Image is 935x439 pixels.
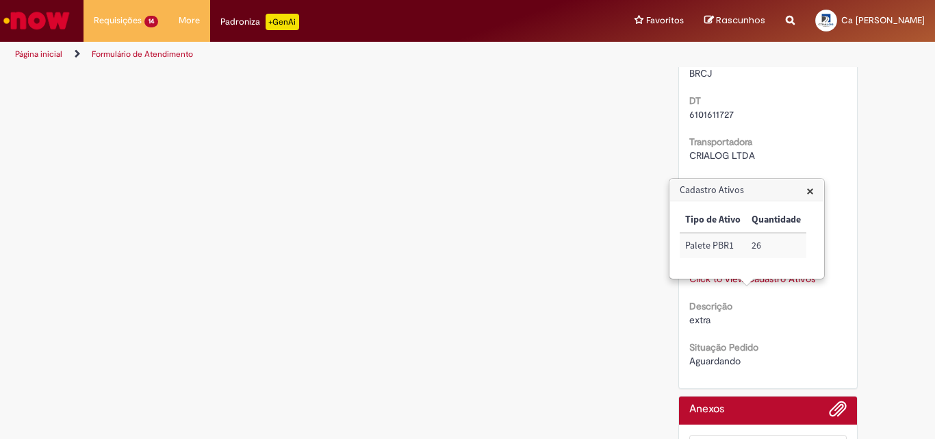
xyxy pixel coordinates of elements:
[716,14,765,27] span: Rascunhos
[144,16,158,27] span: 14
[689,108,734,121] span: 6101611727
[689,273,815,285] a: Click to view Cadastro Ativos
[266,14,299,30] p: +GenAi
[94,14,142,27] span: Requisições
[704,14,765,27] a: Rascunhos
[746,208,806,233] th: Quantidade
[92,49,193,60] a: Formulário de Atendimento
[689,300,732,312] b: Descrição
[689,355,741,367] span: Aguardando
[680,233,746,258] td: Tipo de Ativo: Palete PBR1
[15,49,62,60] a: Página inicial
[806,181,814,200] span: ×
[689,341,758,353] b: Situação Pedido
[689,95,701,107] b: DT
[829,400,847,425] button: Adicionar anexos
[646,14,684,27] span: Favoritos
[179,14,200,27] span: More
[689,136,752,148] b: Transportadora
[689,149,755,162] span: CRIALOG LTDA
[806,184,814,198] button: Close
[670,179,823,201] h3: Cadastro Ativos
[689,403,724,416] h2: Anexos
[746,233,806,258] td: Quantidade: 26
[220,14,299,30] div: Padroniza
[669,178,825,279] div: Cadastro Ativos
[689,314,710,326] span: extra
[680,208,746,233] th: Tipo de Ativo
[689,67,712,79] span: BRCJ
[841,14,925,26] span: Ca [PERSON_NAME]
[689,177,769,189] b: Tipo de solicitação
[10,42,613,67] ul: Trilhas de página
[1,7,72,34] img: ServiceNow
